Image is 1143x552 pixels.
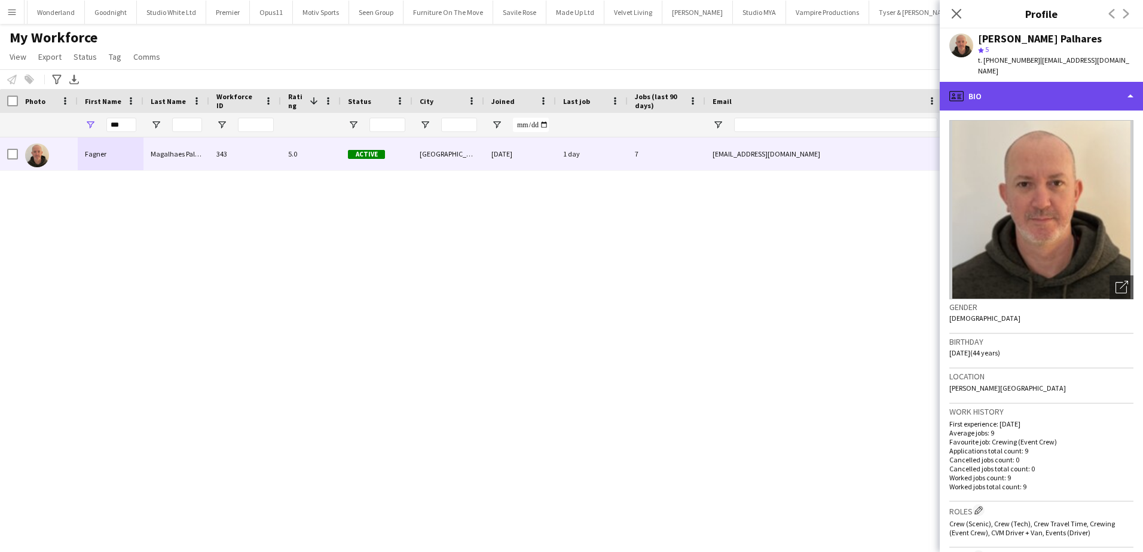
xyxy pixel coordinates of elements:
[10,29,97,47] span: My Workforce
[106,118,136,132] input: First Name Filter Input
[348,150,385,159] span: Active
[143,137,209,170] div: Magalhaes Palhares
[949,419,1133,428] p: First experience: [DATE]
[33,49,66,65] a: Export
[441,118,477,132] input: City Filter Input
[949,519,1115,537] span: Crew (Scenic), Crew (Tech), Crew Travel Time, Crewing (Event Crew), CVM Driver + Van, Events (Dri...
[293,1,349,24] button: Motiv Sports
[513,118,549,132] input: Joined Filter Input
[369,118,405,132] input: Status Filter Input
[1110,275,1133,299] div: Open photos pop-in
[604,1,662,24] button: Velvet Living
[348,97,371,106] span: Status
[38,51,62,62] span: Export
[209,137,281,170] div: 343
[949,371,1133,382] h3: Location
[949,314,1020,323] span: [DEMOGRAPHIC_DATA]
[949,336,1133,347] h3: Birthday
[949,428,1133,437] p: Average jobs: 9
[978,33,1102,44] div: [PERSON_NAME] Palhares
[69,49,102,65] a: Status
[949,384,1066,392] span: [PERSON_NAME][GEOGRAPHIC_DATA]
[25,143,49,167] img: Fagner Magalhaes Palhares
[404,1,493,24] button: Furniture On The Move
[420,97,433,106] span: City
[713,119,723,130] button: Open Filter Menu
[216,119,227,130] button: Open Filter Menu
[216,92,259,110] span: Workforce ID
[85,1,137,24] button: Goodnight
[628,137,705,170] div: 7
[67,72,81,87] app-action-btn: Export XLSX
[949,464,1133,473] p: Cancelled jobs total count: 0
[104,49,126,65] a: Tag
[734,118,937,132] input: Email Filter Input
[85,97,121,106] span: First Name
[109,51,121,62] span: Tag
[949,120,1133,299] img: Crew avatar or photo
[491,97,515,106] span: Joined
[949,455,1133,464] p: Cancelled jobs count: 0
[949,482,1133,491] p: Worked jobs total count: 9
[172,118,202,132] input: Last Name Filter Input
[206,1,250,24] button: Premier
[563,97,590,106] span: Last job
[546,1,604,24] button: Made Up Ltd
[151,119,161,130] button: Open Filter Menu
[556,137,628,170] div: 1 day
[10,51,26,62] span: View
[978,56,1129,75] span: | [EMAIL_ADDRESS][DOMAIN_NAME]
[662,1,733,24] button: [PERSON_NAME]
[491,119,502,130] button: Open Filter Menu
[786,1,869,24] button: Vampire Productions
[949,406,1133,417] h3: Work history
[949,504,1133,517] h3: Roles
[133,51,160,62] span: Comms
[635,92,684,110] span: Jobs (last 90 days)
[940,82,1143,111] div: Bio
[5,49,31,65] a: View
[74,51,97,62] span: Status
[50,72,64,87] app-action-btn: Advanced filters
[281,137,341,170] div: 5.0
[493,1,546,24] button: Savile Rose
[412,137,484,170] div: [GEOGRAPHIC_DATA]
[250,1,293,24] button: Opus11
[151,97,186,106] span: Last Name
[869,1,963,24] button: Tyser & [PERSON_NAME]
[420,119,430,130] button: Open Filter Menu
[27,1,85,24] button: Wonderland
[129,49,165,65] a: Comms
[25,97,45,106] span: Photo
[238,118,274,132] input: Workforce ID Filter Input
[705,137,945,170] div: [EMAIL_ADDRESS][DOMAIN_NAME]
[733,1,786,24] button: Studio MYA
[940,6,1143,22] h3: Profile
[949,302,1133,312] h3: Gender
[985,45,989,54] span: 5
[949,473,1133,482] p: Worked jobs count: 9
[484,137,556,170] div: [DATE]
[949,348,1000,357] span: [DATE] (44 years)
[137,1,206,24] button: Studio White Ltd
[78,137,143,170] div: Fagner
[288,92,305,110] span: Rating
[949,437,1133,446] p: Favourite job: Crewing (Event Crew)
[85,119,96,130] button: Open Filter Menu
[713,97,732,106] span: Email
[348,119,359,130] button: Open Filter Menu
[949,446,1133,455] p: Applications total count: 9
[349,1,404,24] button: Seen Group
[978,56,1040,65] span: t. [PHONE_NUMBER]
